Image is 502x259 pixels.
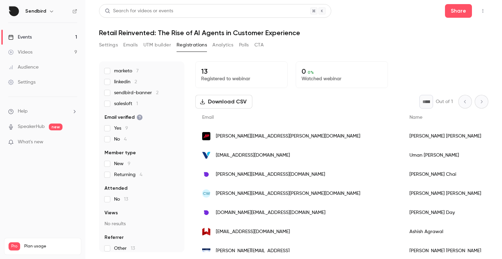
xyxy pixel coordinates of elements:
[216,247,290,255] span: [PERSON_NAME][EMAIL_ADDRESS]
[99,29,488,37] h1: Retail Reinvented: The Rise of AI Agents in Customer Experience
[212,40,234,51] button: Analytics
[114,245,135,252] span: Other
[8,79,36,86] div: Settings
[409,115,422,120] span: Name
[403,222,488,241] div: Ashish Agrawal
[202,248,210,253] img: alhena.ai
[216,190,360,197] span: [PERSON_NAME][EMAIL_ADDRESS][PERSON_NAME][DOMAIN_NAME]
[124,197,128,202] span: 13
[202,170,210,178] img: sendbird.com
[254,40,264,51] button: CTA
[216,171,325,178] span: [PERSON_NAME][EMAIL_ADDRESS][DOMAIN_NAME]
[131,246,135,251] span: 13
[99,40,118,51] button: Settings
[104,185,127,192] span: Attended
[114,78,137,85] span: linkedin
[135,80,137,84] span: 2
[436,98,453,105] p: Out of 1
[216,228,290,235] span: [EMAIL_ADDRESS][DOMAIN_NAME]
[49,124,62,130] span: new
[114,136,127,143] span: No
[114,100,138,107] span: salesloft
[114,125,128,132] span: Yes
[104,220,179,227] p: No results
[9,6,19,17] img: Sendbird
[124,137,127,142] span: 4
[202,151,210,159] img: vitaminshoppe.com
[140,172,142,177] span: 4
[403,184,488,203] div: [PERSON_NAME] [PERSON_NAME]
[8,108,77,115] li: help-dropdown-opener
[128,161,130,166] span: 9
[156,90,158,95] span: 2
[104,234,124,241] span: Referrer
[114,68,139,74] span: marketo
[177,40,207,51] button: Registrations
[104,57,179,252] section: facet-groups
[136,101,138,106] span: 1
[18,123,45,130] a: SpeakerHub
[302,67,382,75] p: 0
[104,149,136,156] span: Member type
[18,108,28,115] span: Help
[202,115,214,120] span: Email
[302,75,382,82] p: Watched webinar
[8,49,32,56] div: Videos
[445,4,472,18] button: Share
[195,95,252,109] button: Download CSV
[114,160,130,167] span: New
[9,242,20,250] span: Pro
[24,244,77,249] span: Plan usage
[201,75,282,82] p: Registered to webinar
[18,139,43,146] span: What's new
[403,146,488,165] div: Uman [PERSON_NAME]
[25,8,46,15] h6: Sendbird
[114,171,142,178] span: Returning
[104,210,118,216] span: Views
[114,89,158,96] span: sendbird-banner
[8,34,32,41] div: Events
[403,127,488,146] div: [PERSON_NAME] [PERSON_NAME]
[105,8,173,15] div: Search for videos or events
[216,209,325,216] span: [DOMAIN_NAME][EMAIL_ADDRESS][DOMAIN_NAME]
[308,70,314,75] span: 0 %
[202,208,210,217] img: sendbird.com
[114,196,128,203] span: No
[202,132,210,140] img: midlandco.com
[216,152,290,159] span: [EMAIL_ADDRESS][DOMAIN_NAME]
[8,64,39,71] div: Audience
[136,69,139,73] span: 7
[403,165,488,184] div: [PERSON_NAME] Chai
[216,133,360,140] span: [PERSON_NAME][EMAIL_ADDRESS][PERSON_NAME][DOMAIN_NAME]
[239,40,249,51] button: Polls
[202,228,210,236] img: wesence.com
[203,190,210,197] span: CW
[143,40,171,51] button: UTM builder
[403,203,488,222] div: [PERSON_NAME] Day
[201,67,282,75] p: 13
[125,126,128,131] span: 9
[123,40,138,51] button: Emails
[104,114,143,121] span: Email verified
